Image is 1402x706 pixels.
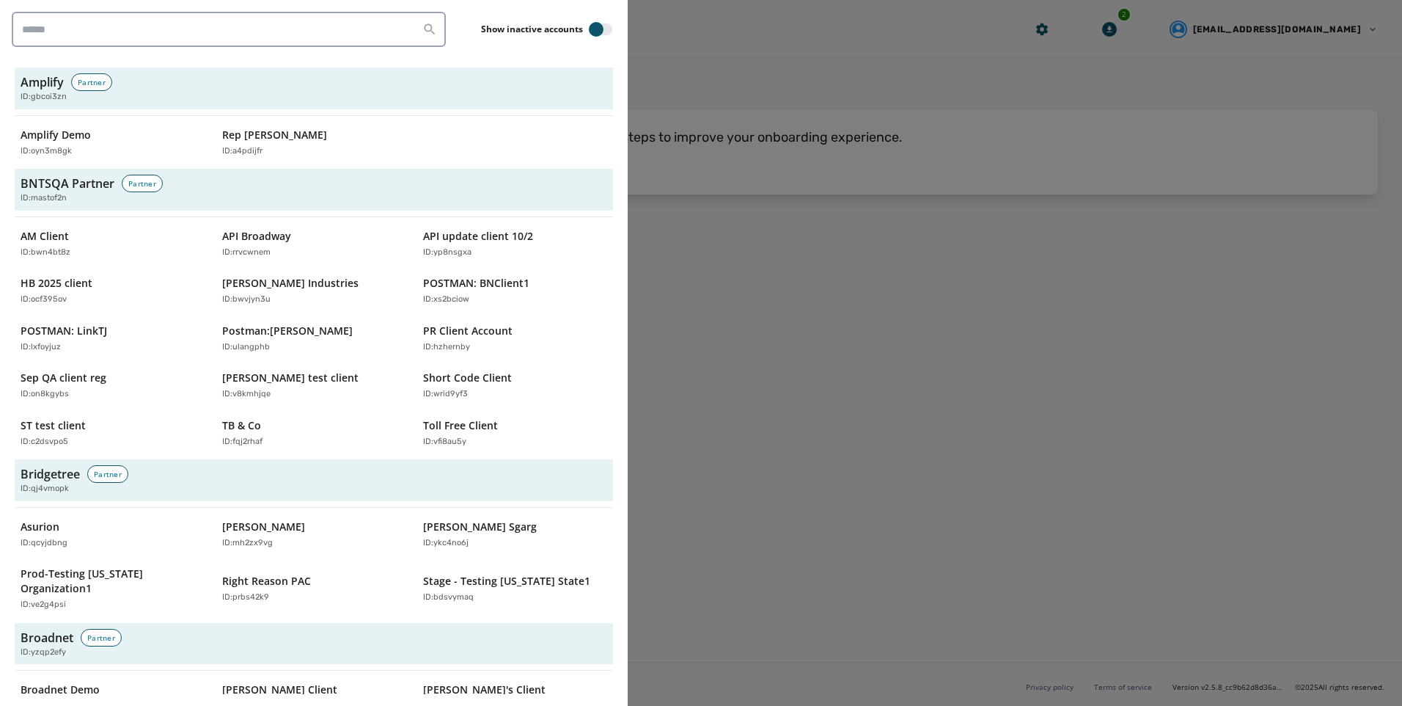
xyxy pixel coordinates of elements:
[222,683,337,697] p: [PERSON_NAME] Client
[423,436,466,448] p: ID: vfi8au5y
[423,247,471,259] p: ID: yp8nsgxa
[423,276,529,291] p: POSTMAN: BNClient1
[216,514,412,556] button: [PERSON_NAME]ID:mh2zx9vg
[21,647,66,659] span: ID: yzqp2efy
[216,318,412,360] button: Postman:[PERSON_NAME]ID:ulangphb
[417,223,613,265] button: API update client 10/2ID:yp8nsgxa
[21,294,67,306] p: ID: ocf395ov
[423,388,468,401] p: ID: wrid9yf3
[423,229,533,244] p: API update client 10/2
[21,324,107,338] p: POSTMAN: LinkTJ
[122,175,163,192] div: Partner
[423,294,469,306] p: ID: xs2bciow
[222,128,327,142] p: Rep [PERSON_NAME]
[21,436,68,448] p: ID: c2dsvpo5
[222,294,271,306] p: ID: bwvjyn3u
[15,459,613,501] button: BridgetreePartnerID:qj4vmopk
[21,520,59,534] p: Asurion
[216,561,412,617] button: Right Reason PACID:prbs42k9
[423,324,513,338] p: PR Client Account
[21,276,92,291] p: HB 2025 client
[417,365,613,407] button: Short Code ClientID:wrid9yf3
[21,629,73,647] h3: Broadnet
[21,537,67,550] p: ID: qcyjdbng
[216,223,412,265] button: API BroadwayID:rrvcwnem
[216,412,412,454] button: TB & CoID:fqj2rhaf
[423,418,498,433] p: Toll Free Client
[222,388,271,401] p: ID: v8kmhjqe
[423,371,512,385] p: Short Code Client
[423,537,469,550] p: ID: ykc4no6j
[423,592,474,604] p: ID: bdsvymaq
[222,592,269,604] p: ID: prbs42k9
[21,341,61,354] p: ID: lxfoyjuz
[216,365,412,407] button: [PERSON_NAME] test clientID:v8kmhjqe
[222,418,261,433] p: TB & Co
[222,276,359,291] p: [PERSON_NAME] Industries
[21,371,106,385] p: Sep QA client reg
[417,561,613,617] button: Stage - Testing [US_STATE] State1ID:bdsvymaq
[87,465,128,483] div: Partner
[15,561,210,617] button: Prod-Testing [US_STATE] Organization1ID:ve2g4psi
[21,388,69,401] p: ID: on8kgybs
[417,514,613,556] button: [PERSON_NAME] SgargID:ykc4no6j
[222,324,353,338] p: Postman:[PERSON_NAME]
[15,514,210,556] button: AsurionID:qcyjdbng
[216,122,412,164] button: Rep [PERSON_NAME]ID:a4pdijfr
[21,91,67,103] span: ID: gbcoi3zn
[15,365,210,407] button: Sep QA client regID:on8kgybs
[222,537,273,550] p: ID: mh2zx9vg
[423,574,590,589] p: Stage - Testing [US_STATE] State1
[21,192,67,205] span: ID: mastof2n
[15,68,613,109] button: AmplifyPartnerID:gbcoi3zn
[21,175,114,192] h3: BNTSQA Partner
[423,341,470,354] p: ID: hzhernby
[21,683,100,697] p: Broadnet Demo
[21,229,69,244] p: AM Client
[222,574,311,589] p: Right Reason PAC
[222,436,263,448] p: ID: fqj2rhaf
[15,122,210,164] button: Amplify DemoID:oyn3m8gk
[21,465,80,483] h3: Bridgetree
[15,270,210,312] button: HB 2025 clientID:ocf395ov
[216,270,412,312] button: [PERSON_NAME] IndustriesID:bwvjyn3u
[21,483,69,495] span: ID: qj4vmopk
[481,23,583,35] label: Show inactive accounts
[417,412,613,454] button: Toll Free ClientID:vfi8au5y
[417,270,613,312] button: POSTMAN: BNClient1ID:xs2bciow
[21,145,72,158] p: ID: oyn3m8gk
[15,318,210,360] button: POSTMAN: LinkTJID:lxfoyjuz
[15,623,613,665] button: BroadnetPartnerID:yzqp2efy
[21,567,190,596] p: Prod-Testing [US_STATE] Organization1
[222,341,270,354] p: ID: ulangphb
[21,128,91,142] p: Amplify Demo
[21,599,66,611] p: ID: ve2g4psi
[15,412,210,454] button: ST test clientID:c2dsvpo5
[222,520,305,534] p: [PERSON_NAME]
[423,683,546,697] p: [PERSON_NAME]'s Client
[222,145,263,158] p: ID: a4pdijfr
[222,371,359,385] p: [PERSON_NAME] test client
[21,418,86,433] p: ST test client
[423,520,537,534] p: [PERSON_NAME] Sgarg
[15,169,613,211] button: BNTSQA PartnerPartnerID:mastof2n
[15,223,210,265] button: AM ClientID:bwn4bt8z
[222,229,291,244] p: API Broadway
[71,73,112,91] div: Partner
[222,247,271,259] p: ID: rrvcwnem
[81,629,122,647] div: Partner
[21,247,70,259] p: ID: bwn4bt8z
[417,318,613,360] button: PR Client AccountID:hzhernby
[21,73,64,91] h3: Amplify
